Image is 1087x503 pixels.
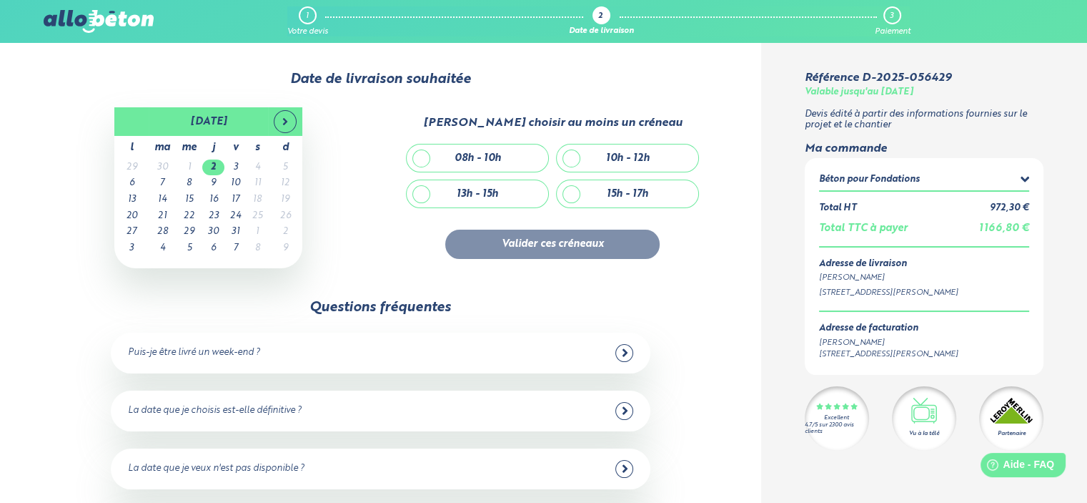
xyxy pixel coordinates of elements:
td: 14 [149,192,176,208]
p: Devis édité à partir des informations fournies sur le projet et le chantier [805,109,1044,130]
div: [PERSON_NAME] choisir au moins un créneau [423,117,683,130]
td: 5 [268,160,302,176]
td: 30 [149,160,176,176]
th: s [247,136,268,160]
td: 9 [268,240,302,257]
td: 7 [224,240,247,257]
td: 19 [268,192,302,208]
td: 1 [176,160,202,176]
div: Vu à la télé [909,429,939,438]
span: 1 166,80 € [979,223,1029,233]
td: 30 [202,224,224,240]
th: d [268,136,302,160]
div: 2 [598,12,602,21]
td: 21 [149,208,176,225]
div: Partenaire [998,429,1026,438]
td: 18 [247,192,268,208]
div: [PERSON_NAME] [819,272,1030,284]
div: Questions fréquentes [309,300,451,316]
td: 3 [114,240,149,257]
a: 3 Paiement [874,6,910,36]
td: 31 [224,224,247,240]
td: 3 [224,160,247,176]
td: 1 [247,224,268,240]
div: 13h - 15h [457,188,498,200]
a: 1 Votre devis [287,6,328,36]
td: 8 [176,175,202,192]
td: 22 [176,208,202,225]
td: 6 [114,175,149,192]
div: [STREET_ADDRESS][PERSON_NAME] [819,348,958,361]
div: Référence D-2025-056429 [805,72,951,84]
div: Valable jusqu'au [DATE] [805,87,913,98]
td: 27 [114,224,149,240]
div: Béton pour Fondations [819,175,920,185]
td: 23 [202,208,224,225]
div: Adresse de livraison [819,259,1030,270]
div: Total TTC à payer [819,223,908,235]
td: 9 [202,175,224,192]
div: 08h - 10h [455,152,501,165]
div: Paiement [874,27,910,36]
td: 6 [202,240,224,257]
div: 4.7/5 sur 2300 avis clients [805,422,869,435]
td: 8 [247,240,268,257]
div: Puis-je être livré un week-end ? [128,348,260,358]
div: La date que je veux n'est pas disponible ? [128,464,304,474]
div: Date de livraison souhaitée [44,72,718,87]
td: 28 [149,224,176,240]
td: 12 [268,175,302,192]
td: 13 [114,192,149,208]
td: 25 [247,208,268,225]
td: 10 [224,175,247,192]
div: Votre devis [287,27,328,36]
div: [PERSON_NAME] [819,337,958,349]
td: 2 [268,224,302,240]
th: [DATE] [149,107,268,136]
th: j [202,136,224,160]
div: La date que je choisis est-elle définitive ? [128,406,302,416]
td: 24 [224,208,247,225]
td: 4 [149,240,176,257]
th: ma [149,136,176,160]
div: Ma commande [805,142,1044,155]
td: 16 [202,192,224,208]
div: Excellent [824,415,849,421]
td: 29 [114,160,149,176]
td: 7 [149,175,176,192]
button: Valider ces créneaux [445,230,660,259]
td: 15 [176,192,202,208]
div: 15h - 17h [607,188,648,200]
div: 10h - 12h [606,152,650,165]
td: 20 [114,208,149,225]
th: l [114,136,149,160]
div: Date de livraison [569,27,634,36]
div: 1 [306,11,309,21]
div: Total HT [819,203,856,214]
td: 17 [224,192,247,208]
th: me [176,136,202,160]
a: 2 Date de livraison [569,6,634,36]
td: 4 [247,160,268,176]
td: 29 [176,224,202,240]
div: 972,30 € [990,203,1029,214]
th: v [224,136,247,160]
summary: Béton pour Fondations [819,172,1030,190]
td: 5 [176,240,202,257]
td: 2 [202,160,224,176]
td: 11 [247,175,268,192]
iframe: Help widget launcher [960,447,1071,487]
td: 26 [268,208,302,225]
div: 3 [890,11,893,21]
div: Adresse de facturation [819,323,958,334]
img: allobéton [44,10,154,33]
div: [STREET_ADDRESS][PERSON_NAME] [819,287,1030,299]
